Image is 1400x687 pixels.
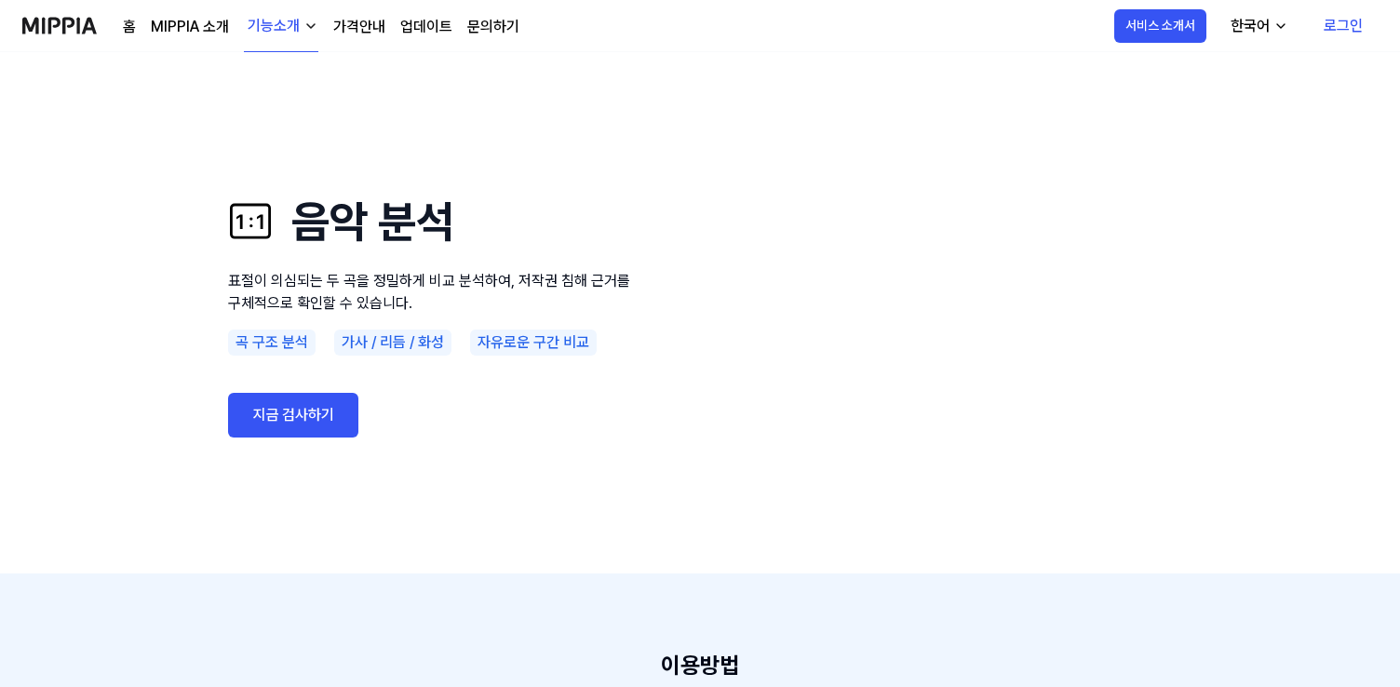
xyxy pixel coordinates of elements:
a: 문의하기 [467,16,519,38]
a: 가격안내 [333,16,385,38]
div: 한국어 [1227,15,1273,37]
button: 기능소개 [244,1,318,52]
a: 업데이트 [400,16,452,38]
a: 지금 검사하기 [228,393,358,438]
div: 자유로운 구간 비교 [470,330,597,356]
h1: 음악 분석 [228,188,675,255]
button: 한국어 [1216,7,1299,45]
div: 곡 구조 분석 [228,330,316,356]
div: 기능소개 [244,15,303,37]
a: MIPPIA 소개 [151,16,229,38]
p: 표절이 의심되는 두 곡을 정밀하게 비교 분석하여, 저작권 침해 근거를 구체적으로 확인할 수 있습니다. [228,270,675,315]
img: down [303,19,318,34]
div: 가사 / 리듬 / 화성 [334,330,451,356]
button: 서비스 소개서 [1114,9,1206,43]
a: 홈 [123,16,136,38]
div: 이용방법 [30,648,1370,683]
